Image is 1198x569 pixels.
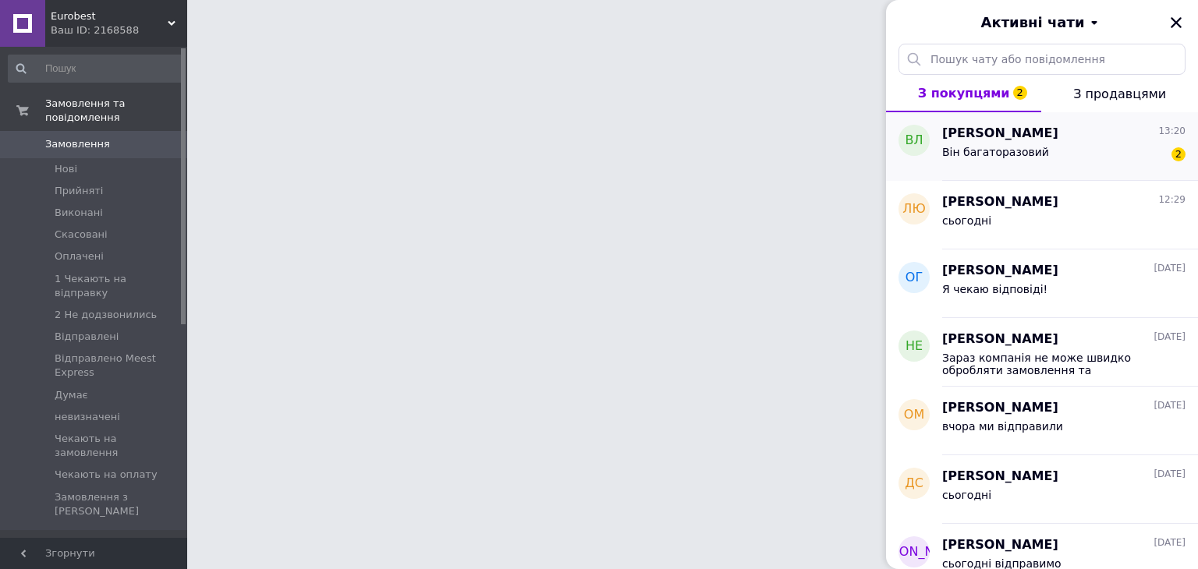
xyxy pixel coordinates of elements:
span: [PERSON_NAME] [942,536,1058,554]
input: Пошук чату або повідомлення [898,44,1186,75]
span: [PERSON_NAME] [942,125,1058,143]
span: ЛЮ [902,200,925,218]
span: Чекають на оплату [55,468,158,482]
span: [DATE] [1154,468,1186,481]
span: [PERSON_NAME] [942,468,1058,486]
button: ЛЮ[PERSON_NAME]12:29сьогодні [886,181,1198,249]
span: сьогодні [942,214,991,227]
span: Замовлення та повідомлення [45,97,187,125]
span: [DATE] [1154,262,1186,275]
span: НЕ [906,338,923,355]
button: З покупцями2 [886,75,1041,112]
span: Думає [55,388,88,402]
span: З продавцями [1073,87,1166,101]
span: Оплачені [55,249,104,263]
span: Зараз компанія не може швидко обробляти замовлення та повідомлення, оскільки за її графіком робот... [942,352,1164,376]
input: Пошук [8,55,184,83]
button: ОМ[PERSON_NAME][DATE]вчора ми відправили [886,387,1198,455]
button: ОГ[PERSON_NAME][DATE]Я чекаю відповіді! [886,249,1198,318]
button: ДС[PERSON_NAME][DATE]сьогодні [886,455,1198,524]
span: 2 [1171,147,1186,161]
span: 2 Не додзвонились [55,308,157,322]
span: [DATE] [1154,399,1186,412]
span: 12:29 [1158,193,1186,207]
span: [PERSON_NAME] [942,262,1058,280]
span: Виконані [55,206,103,220]
span: ОМ [904,406,924,424]
span: невизначені [55,410,120,424]
span: Нові [55,162,77,176]
span: [PERSON_NAME] [942,193,1058,211]
span: Скасовані [55,228,108,242]
span: Замовлення з [PERSON_NAME] [55,490,183,518]
button: НЕ[PERSON_NAME][DATE]Зараз компанія не може швидко обробляти замовлення та повідомлення, оскільки... [886,318,1198,387]
span: 13:20 [1158,125,1186,138]
span: 2 [1013,86,1027,100]
span: З покупцями [918,86,1010,101]
button: ВЛ[PERSON_NAME]13:20Він багаторазовий2 [886,112,1198,181]
span: [PERSON_NAME] [942,399,1058,417]
div: Ваш ID: 2168588 [51,23,187,37]
span: 1 Чекають на відправку [55,272,183,300]
span: [PERSON_NAME] [942,330,1058,348]
span: ВЛ [905,132,923,150]
button: Закрити [1167,13,1186,32]
span: сьогодні [942,489,991,501]
span: Активні чати [980,12,1084,33]
span: [PERSON_NAME] [863,543,966,561]
button: З продавцями [1041,75,1198,112]
span: Прийняті [55,184,103,198]
span: вчора ми відправили [942,420,1063,433]
span: [DATE] [1154,536,1186,550]
span: Чекають на замовлення [55,432,183,460]
span: Відправлені [55,330,119,344]
span: Eurobest [51,9,168,23]
span: Замовлення [45,137,110,151]
span: Відправлено Meest Express [55,352,183,380]
span: Повідомлення [45,536,121,550]
span: ДС [905,475,923,493]
button: Активні чати [930,12,1154,33]
span: Я чекаю відповіді! [942,283,1047,295]
span: [DATE] [1154,330,1186,344]
span: Він багаторазовий [942,146,1049,158]
span: ОГ [906,269,923,287]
